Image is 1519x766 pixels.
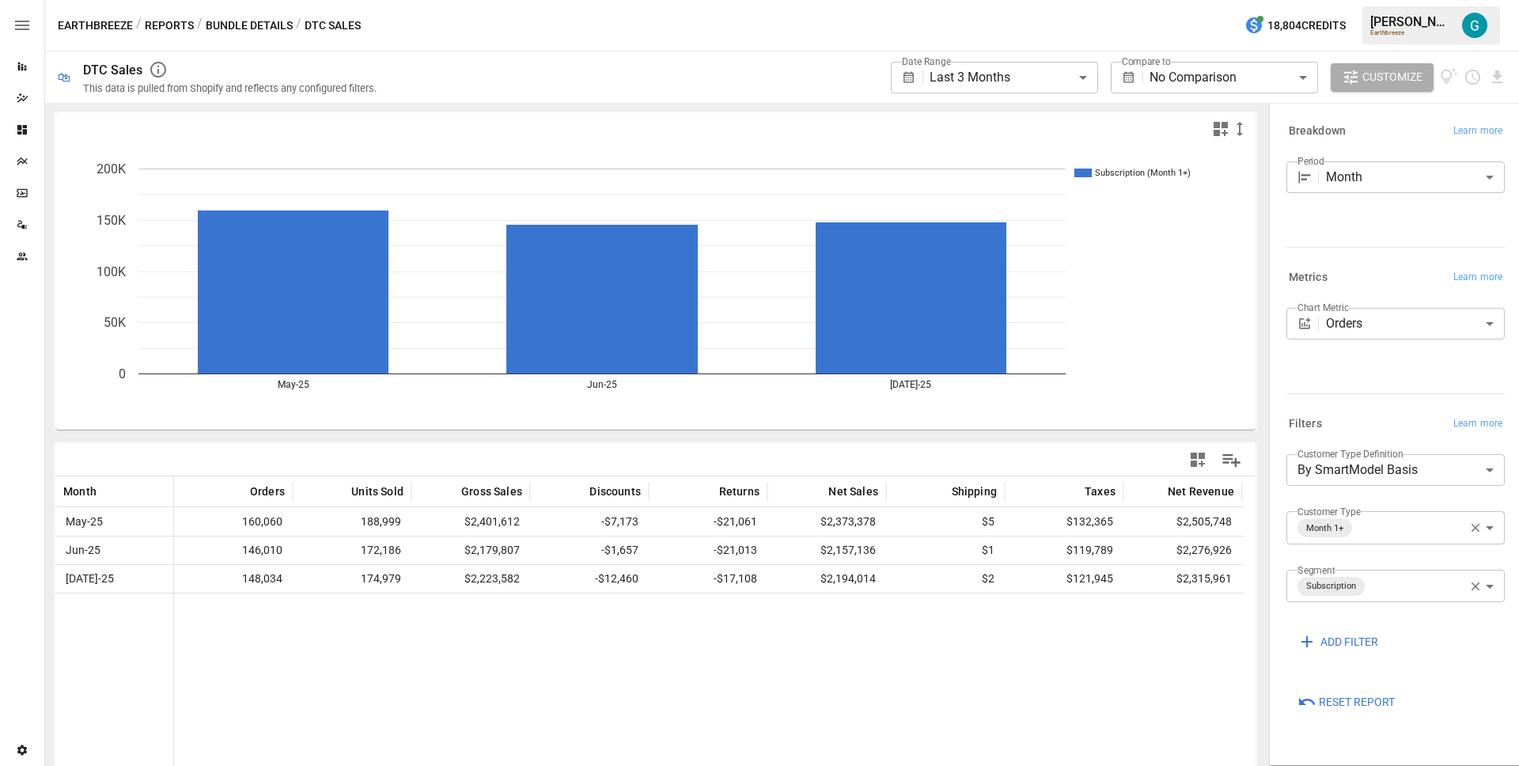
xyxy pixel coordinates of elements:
[657,508,759,536] span: -$21,061
[1370,14,1453,29] div: [PERSON_NAME]
[301,537,403,564] span: 172,186
[1214,442,1249,478] button: Manage Columns
[1464,68,1482,86] button: Schedule report
[1267,16,1346,36] span: 18,804 Credits
[1238,11,1352,40] button: 18,804Credits
[1150,62,1317,93] div: No Comparison
[63,508,105,536] span: May-25
[419,508,522,536] span: $2,401,612
[301,565,403,593] span: 174,979
[1488,68,1506,86] button: Download report
[182,508,285,536] span: 160,060
[63,483,97,499] span: Month
[1453,416,1502,432] span: Learn more
[1168,483,1234,499] span: Net Revenue
[58,16,133,36] button: Earthbreeze
[538,537,641,564] span: -$1,657
[419,565,522,593] span: $2,223,582
[1131,508,1234,536] span: $2,505,748
[1462,13,1487,38] img: Gavin Acres
[136,16,142,36] div: /
[1331,63,1434,92] button: Customize
[1370,29,1453,36] div: Earthbreeze
[104,315,127,330] text: 50K
[182,565,285,593] span: 148,034
[775,565,878,593] span: $2,194,014
[83,63,142,78] div: DTC Sales
[538,508,641,536] span: -$7,173
[145,16,194,36] button: Reports
[1095,168,1191,178] text: Subscription (Month 1+)
[719,483,759,499] span: Returns
[894,508,997,536] span: $5
[587,379,617,390] text: Jun-25
[1440,63,1458,92] button: View documentation
[1319,692,1395,712] span: Reset Report
[461,483,522,499] span: Gross Sales
[1286,628,1389,656] button: ADD FILTER
[1131,537,1234,564] span: $2,276,926
[902,55,951,68] label: Date Range
[894,537,997,564] span: $1
[301,508,403,536] span: 188,999
[828,483,878,499] span: Net Sales
[250,483,285,499] span: Orders
[1289,123,1346,140] h6: Breakdown
[1297,563,1335,577] label: Segment
[119,366,126,381] text: 0
[1131,565,1234,593] span: $2,315,961
[97,161,127,176] text: 200K
[197,16,203,36] div: /
[657,565,759,593] span: -$17,108
[657,537,759,564] span: -$21,013
[1326,161,1505,193] div: Month
[97,213,127,228] text: 150K
[894,565,997,593] span: $2
[1085,483,1116,499] span: Taxes
[182,537,285,564] span: 146,010
[589,483,641,499] span: Discounts
[278,379,309,390] text: May-25
[419,537,522,564] span: $2,179,807
[1453,3,1497,47] button: Gavin Acres
[1013,508,1116,536] span: $132,365
[55,145,1244,430] svg: A chart.
[296,16,301,36] div: /
[63,537,103,564] span: Jun-25
[1297,154,1324,168] label: Period
[1300,519,1350,537] span: Month 1+
[1320,632,1378,652] span: ADD FILTER
[1297,447,1403,461] label: Customer Type Definition
[1013,565,1116,593] span: $121,945
[1326,308,1505,339] div: Orders
[97,264,127,279] text: 100K
[890,379,931,390] text: [DATE]-25
[58,70,70,85] div: 🛍
[83,82,377,94] div: This data is pulled from Shopify and reflects any configured filters.
[1286,688,1406,716] button: Reset Report
[930,70,1010,85] span: Last 3 Months
[952,483,997,499] span: Shipping
[1300,577,1362,595] span: Subscription
[1453,270,1502,286] span: Learn more
[775,537,878,564] span: $2,157,136
[1297,301,1349,314] label: Chart Metric
[1289,269,1328,286] h6: Metrics
[1289,415,1322,433] h6: Filters
[1013,537,1116,564] span: $119,789
[351,483,403,499] span: Units Sold
[1286,454,1505,486] div: By SmartModel Basis
[206,16,293,36] button: Bundle Details
[1297,505,1361,518] label: Customer Type
[63,565,116,593] span: [DATE]-25
[538,565,641,593] span: -$12,460
[1362,67,1422,87] span: Customize
[775,508,878,536] span: $2,373,378
[1122,55,1171,68] label: Compare to
[1453,123,1502,139] span: Learn more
